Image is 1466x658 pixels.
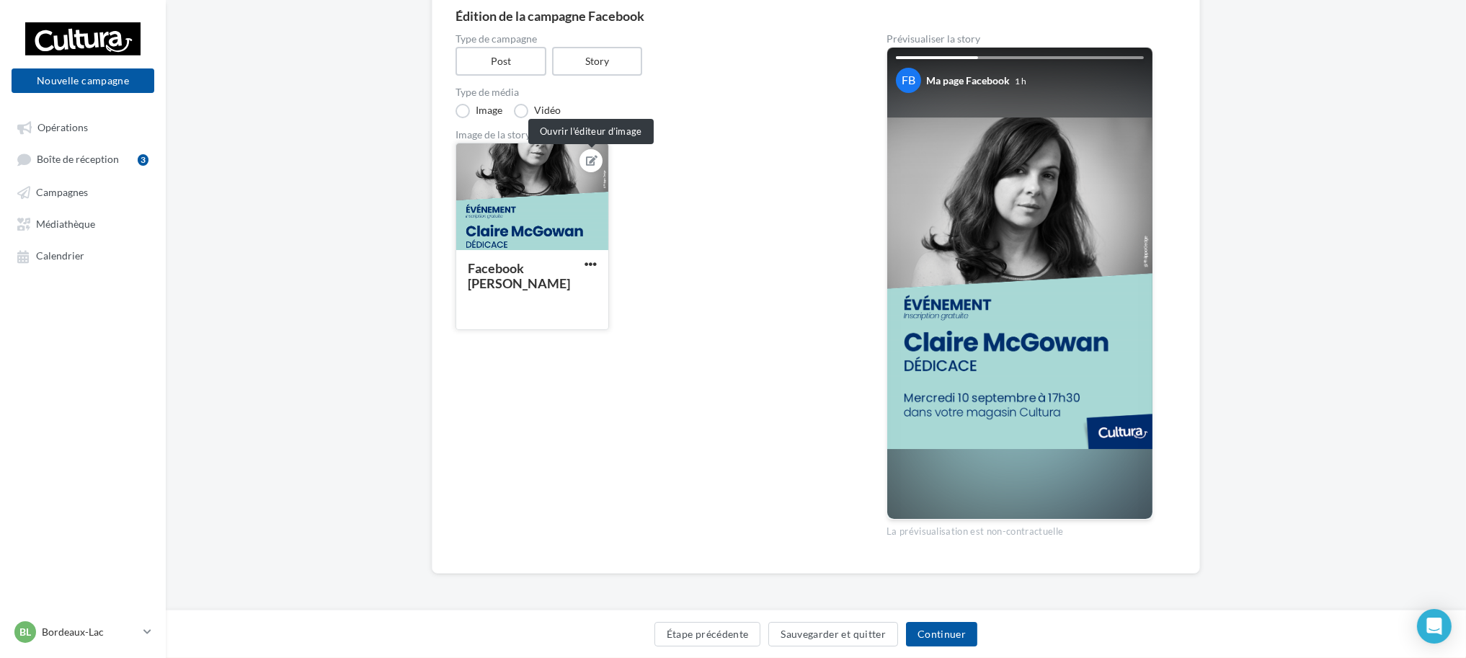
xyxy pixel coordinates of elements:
div: Prévisualiser la story [887,34,1153,44]
label: Post [456,47,546,76]
span: Médiathèque [36,218,95,230]
div: La prévisualisation est non-contractuelle [887,520,1153,538]
label: Image [456,104,502,118]
a: Calendrier [9,242,157,268]
a: Campagnes [9,179,157,205]
p: Bordeaux-Lac [42,625,138,639]
div: Open Intercom Messenger [1417,609,1452,644]
span: Opérations [37,121,88,133]
div: Ouvrir l'éditeur d’image [528,119,654,144]
button: Nouvelle campagne [12,68,154,93]
div: 3 [138,154,148,166]
div: FB [896,68,921,93]
span: Campagnes [36,186,88,198]
label: Type de média [456,87,840,97]
span: Calendrier [36,250,84,262]
span: BL [19,625,31,639]
button: Sauvegarder et quitter [768,622,898,646]
a: Médiathèque [9,210,157,236]
div: Facebook [PERSON_NAME] [468,260,570,291]
span: Boîte de réception [37,154,119,166]
a: BL Bordeaux-Lac [12,618,154,646]
div: Ma page Facebook [926,74,1010,88]
button: Étape précédente [654,622,761,646]
div: 1 h [1015,75,1026,87]
label: Vidéo [514,104,561,118]
a: Opérations [9,114,157,140]
div: Image de la story [456,130,840,140]
button: Continuer [906,622,977,646]
label: Type de campagne [456,34,840,44]
div: Édition de la campagne Facebook [456,9,1176,22]
img: Your Facebook story preview [887,117,1152,449]
label: Story [552,47,643,76]
a: Boîte de réception3 [9,146,157,172]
